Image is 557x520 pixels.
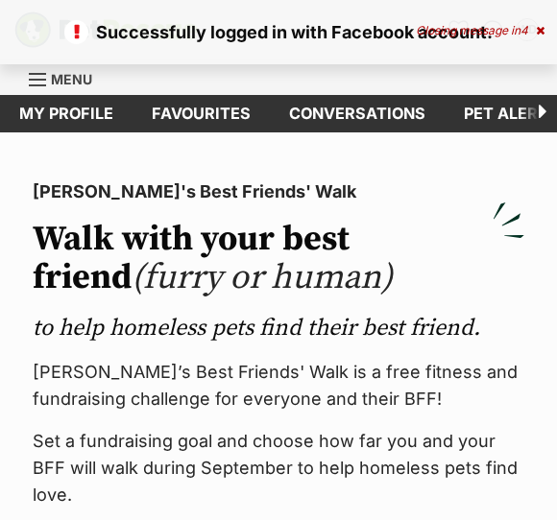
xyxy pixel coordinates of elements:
p: Set a fundraising goal and choose how far you and your BFF will walk during September to help hom... [33,428,524,508]
h2: Walk with your best friend [33,221,524,297]
span: Menu [51,71,92,87]
a: Favourites [133,95,270,132]
a: conversations [270,95,445,132]
p: [PERSON_NAME]'s Best Friends' Walk [33,178,524,205]
a: Menu [29,60,106,95]
span: (furry or human) [132,256,393,299]
p: to help homeless pets find their best friend. [33,313,524,343]
p: [PERSON_NAME]’s Best Friends' Walk is a free fitness and fundraising challenge for everyone and t... [33,359,524,413]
